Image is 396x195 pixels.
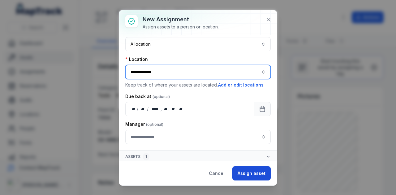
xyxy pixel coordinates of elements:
[204,166,230,180] button: Cancel
[125,93,170,100] label: Due back at
[161,106,162,112] div: ,
[254,102,271,116] button: Calendar
[125,56,148,62] label: Location
[232,166,271,180] button: Assign asset
[218,82,264,88] button: Add or edit locations
[125,153,149,160] span: Assets
[125,37,271,51] button: A location
[125,130,271,144] input: assignment-add:cf[907ad3fd-eed4-49d8-ad84-d22efbadc5a5]-label
[125,82,271,88] p: Keep track of where your assets are located.
[143,15,219,24] h3: New assignment
[149,106,161,112] div: year,
[143,24,219,30] div: Assign assets to a person or location.
[147,106,149,112] div: /
[125,121,163,127] label: Manager
[162,106,169,112] div: hour,
[178,106,184,112] div: am/pm,
[131,106,137,112] div: day,
[169,106,170,112] div: :
[143,153,149,160] div: 1
[170,106,176,112] div: minute,
[137,106,139,112] div: /
[119,150,277,163] button: Assets1
[139,106,147,112] div: month,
